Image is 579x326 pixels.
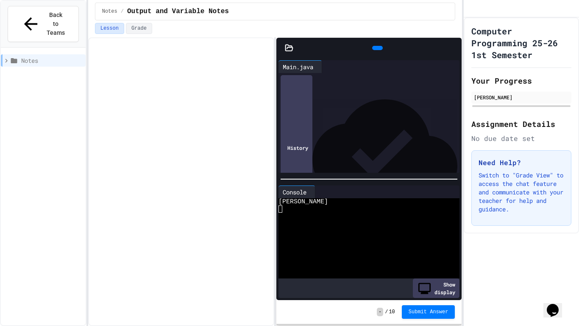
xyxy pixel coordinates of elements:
div: [PERSON_NAME] [474,93,569,101]
span: Submit Answer [409,309,448,315]
h1: Computer Programming 25-26 1st Semester [471,25,571,61]
button: Back to Teams [8,6,79,42]
span: Output and Variable Notes [127,6,229,17]
span: / [385,309,388,315]
span: Notes [21,56,82,65]
h2: Your Progress [471,75,571,87]
span: [PERSON_NAME] [278,198,328,205]
div: Main.java [278,60,322,73]
button: Lesson [95,23,124,34]
p: Switch to "Grade View" to access the chat feature and communicate with your teacher for help and ... [479,171,564,214]
button: Grade [126,23,152,34]
div: Show display [413,278,459,298]
span: / [121,8,124,15]
h3: Need Help? [479,157,564,168]
button: Submit Answer [402,305,455,319]
span: Notes [102,8,117,15]
div: Console [278,185,315,198]
h2: Assignment Details [471,118,571,130]
span: 10 [389,309,395,315]
div: Main.java [278,62,317,71]
div: History [281,75,312,220]
iframe: chat widget [543,292,571,318]
span: Back to Teams [46,11,66,37]
span: - [377,308,383,316]
div: No due date set [471,133,571,143]
div: Console [278,188,311,197]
